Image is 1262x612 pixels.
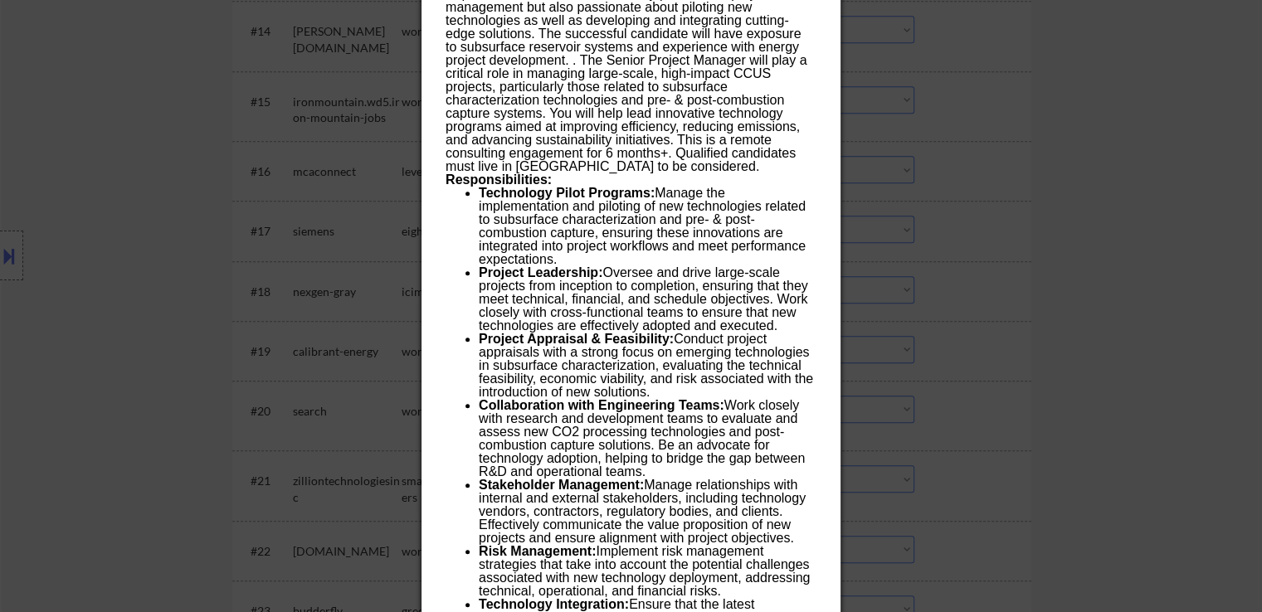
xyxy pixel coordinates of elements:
[479,398,724,412] strong: Collaboration with Engineering Teams:
[479,266,816,333] li: Oversee and drive large-scale projects from inception to completion, ensuring that they meet tech...
[479,597,629,611] strong: Technology Integration:
[479,544,596,558] strong: Risk Management:
[479,399,816,478] li: Work closely with research and development teams to evaluate and assess new CO2 processing techno...
[479,186,655,200] strong: Technology Pilot Programs:
[479,478,816,545] li: Manage relationships with internal and external stakeholders, including technology vendors, contr...
[479,478,644,492] strong: Stakeholder Management:
[479,332,674,346] strong: Project Appraisal & Feasibility:
[479,333,816,399] li: Conduct project appraisals with a strong focus on emerging technologies in subsurface characteriz...
[479,265,602,279] strong: Project Leadership:
[479,187,816,266] li: Manage the implementation and piloting of new technologies related to subsurface characterization...
[446,172,552,187] strong: Responsibilities:
[479,545,816,598] li: Implement risk management strategies that take into account the potential challenges associated w...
